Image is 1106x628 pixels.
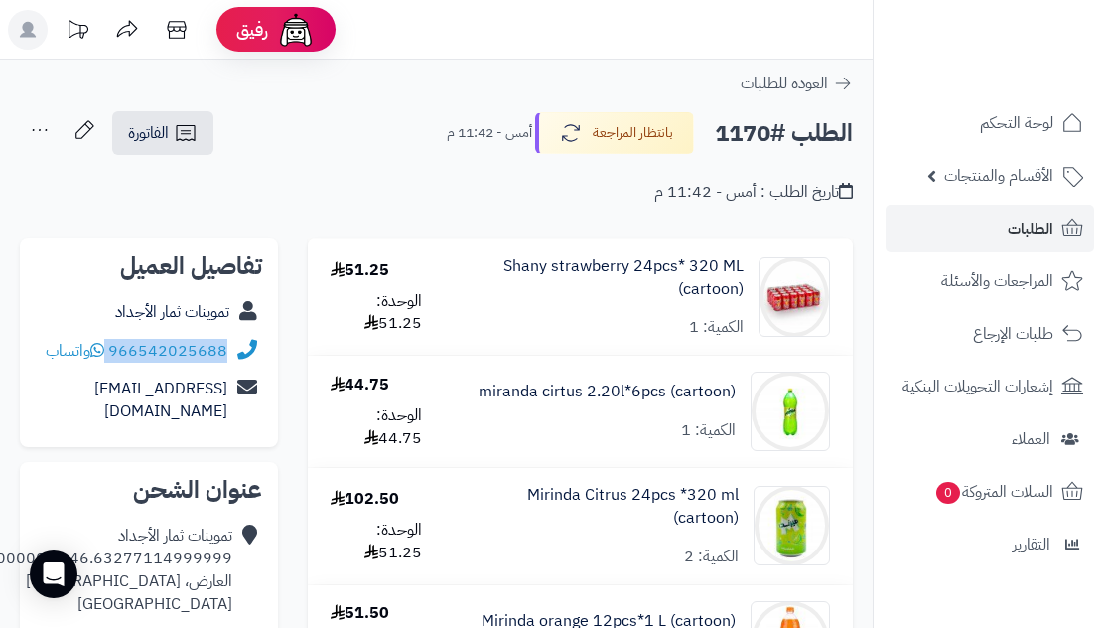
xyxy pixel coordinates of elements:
[886,415,1094,463] a: العملاء
[941,267,1053,295] span: المراجعات والأسئلة
[46,339,104,363] a: واتساب
[654,181,853,204] div: تاريخ الطلب : أمس - 11:42 م
[973,320,1053,348] span: طلبات الإرجاع
[112,111,213,155] a: الفاتورة
[1013,531,1050,558] span: التقارير
[886,521,1094,568] a: التقارير
[886,99,1094,147] a: لوحة التحكم
[886,257,1094,305] a: المراجعات والأسئلة
[108,339,227,363] a: 966542025688
[331,290,422,336] div: الوحدة: 51.25
[689,316,744,339] div: الكمية: 1
[760,257,829,337] img: 1747542077-4f066927-1750-4e9d-9c34-ff2f7387-90x90.jpg
[1012,425,1050,453] span: العملاء
[276,10,316,50] img: ai-face.png
[971,56,1087,97] img: logo-2.png
[30,550,77,598] div: Open Intercom Messenger
[479,381,736,403] a: miranda cirtus 2.20l*6pcs (cartoon)
[331,259,389,282] div: 51.25
[755,486,829,565] img: 1747566452-bf88d184-d280-4ea7-9331-9e3669ef-90x90.jpg
[886,468,1094,516] a: السلات المتروكة0
[115,300,229,324] a: تموينات ثمار الأجداد
[331,602,389,625] div: 51.50
[36,478,262,502] h2: عنوان الشحن
[1008,215,1053,242] span: الطلبات
[944,162,1053,190] span: الأقسام والمنتجات
[684,546,739,568] div: الكمية: 2
[128,121,169,145] span: الفاتورة
[535,112,694,154] button: بانتظار المراجعة
[236,18,268,42] span: رفيق
[752,372,829,451] img: 1747544486-c60db756-6ee7-44b0-a7d4-ec449800-90x90.jpg
[715,113,853,154] h2: الطلب #1170
[331,404,422,450] div: الوحدة: 44.75
[468,484,739,530] a: Mirinda Citrus 24pcs *320 ml (cartoon)
[36,254,262,278] h2: تفاصيل العميل
[980,109,1053,137] span: لوحة التحكم
[331,374,389,396] div: 44.75
[94,377,227,423] a: [EMAIL_ADDRESS][DOMAIN_NAME]
[331,519,422,564] div: الوحدة: 51.25
[936,482,960,504] span: 0
[681,419,736,442] div: الكمية: 1
[447,123,532,143] small: أمس - 11:42 م
[902,373,1053,400] span: إشعارات التحويلات البنكية
[741,72,828,95] span: العودة للطلبات
[468,255,745,301] a: Shany strawberry 24pcs* 320 ML (cartoon)
[331,488,399,511] div: 102.50
[934,478,1053,506] span: السلات المتروكة
[886,310,1094,358] a: طلبات الإرجاع
[741,72,853,95] a: العودة للطلبات
[886,363,1094,410] a: إشعارات التحويلات البنكية
[886,205,1094,252] a: الطلبات
[53,10,102,55] a: تحديثات المنصة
